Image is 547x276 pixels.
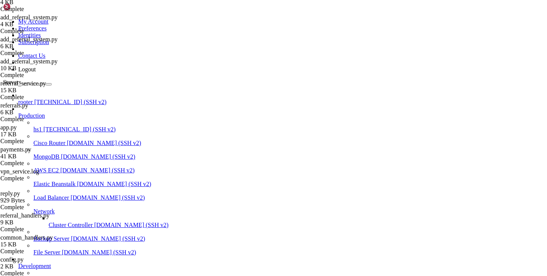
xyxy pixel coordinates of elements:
x-row: "assigned_at": "[DATE] 10:55:05 GMT", [3,218,447,224]
x-row: "is_subscription_active": true, [3,180,447,186]
x-row: "trial_days": 3, [3,117,447,123]
div: 15 KB [0,87,76,94]
x-row: s_subscription_active":true,"referral_code":null,"server_domain":"[TECHNICAL_ID]","server_id":8,"... [3,47,447,54]
div: Complete [0,248,76,255]
span: config.py [0,256,76,270]
span: common_handlers.py [0,234,76,248]
div: 9 KB [0,219,76,226]
x-row: "user": { [3,123,447,129]
x-row: 0\u0427\u041e\u041f\u041e\u0422\u0412 \u0421\u0422\u041e\u0420\u0418\u0421","name":"\u0418\u043d\... [3,60,447,66]
x-row: "source_code": "achopotvstories", [3,104,447,110]
div: Complete [0,6,76,13]
x-row: "success": true, [3,110,447,117]
div: Complete [0,94,76,101]
x-row: "server_id": 8, [3,199,447,205]
div: 15 KB [0,241,76,248]
span: referral_service.py [0,80,46,87]
x-row: [DATE] 10:55:05,335 - [INFO] - services.api_client - (api_client.py)._make_request(50) - RAW RESP... [3,3,447,9]
span: reply.py [0,190,76,204]
span: payments.py [0,146,31,153]
x-row: "source": { [3,211,447,218]
span: referral_service.py [0,80,76,94]
div: Complete [0,28,76,35]
span: common_handlers.py [0,234,53,241]
div: 17 KB [0,131,76,138]
div: Complete [0,226,76,233]
span: add_referral_system.py [0,58,58,65]
span: app.py [0,124,17,131]
span: referral_handlers.py [0,212,76,226]
div: 10 KB [0,65,76,72]
x-row: "server_domain": "[TECHNICAL_ID]", [3,192,447,199]
span: "message": "Пользователь успешно создан с 3-дневным trial. Предоставлено 3 дней бесплатного досту... [3,98,310,104]
div: 4 KB [0,21,76,28]
span: reply.py [0,190,20,197]
x-row: "is_active": 1, [3,167,447,173]
x-row: "api_token": "8ccf95202ce8feea4f17d428684f9086edd0b0560b6cf9c114e34c4774eb8119", [3,129,447,136]
div: Complete [0,72,76,79]
span: add_referral_system.py [0,58,76,72]
x-row: [DATE] 10:55:05,346 - [INFO] - services.api_client - (api_client.py)._make_request(63) - PARSED J... [3,85,447,91]
span: add_referral_system.py [0,14,76,28]
x-row: u0430\u0442\u043d\u043e\u0433\u043e \u0434\u043e\u0441\u0442\u0443\u043f\u0430","source_code":"ac... [3,28,447,35]
x-row: pi/users/register-with-source: { [3,91,447,98]
span: referrals.py [0,102,76,116]
x-row: ","telegram_id":"512027241","trial":"true","updated_at":"[DATE] 10:55:04 GMT","uuid":"635f31db-c2... [3,73,447,79]
div: Complete [0,160,76,167]
x-row: ":3,"user":{"api_token":"8ccf95202ce8feea4f17d428684f9086edd0b0560b6cf9c114e34c4774eb8119","api_u... [3,35,447,41]
div: 929 Bytes [0,197,76,204]
x-row: "email": "[EMAIL_ADDRESS]", [3,148,447,155]
x-row: "has_trial_used": 0, [3,155,447,161]
span: config.py [0,256,24,263]
div: 2 KB [0,263,76,270]
x-row: "api_url": "[URL][TECHNICAL_ID]", [3,136,447,142]
x-row: ":"[DATE] 10:55:04 GMT","email":"[EMAIL_ADDRESS]","has_trial_used":0,"id":4491,"is_active":1,"is_... [3,41,447,47]
x-row: "referral_code": null, [3,186,447,192]
span: add_referral_system.py [0,14,58,21]
x-row: \u044f \u0410\u0427\u041e\u041f\u041e\u0422\u0412 \u0421\u0422\u041e\u0420\u0418\u0421"},"subscri... [3,66,447,73]
x-row: "server_name": "DT-1", [3,205,447,211]
x-row: "[DATE] 10:55:05 GMT","code":"achopotvstories","description":"\u0418\u043d\u0442\u0435\u0433\u044... [3,54,447,60]
x-row: "id": 4491, [3,161,447,167]
x-row: \u041f\u0440\u0435\u0434\u043e\u0441\u0442\u0430\u0432\u043b\u0435\u043d\u043e 3 \u0434\u043d\u04... [3,22,447,28]
span: app.py [0,124,76,138]
div: 6 KB [0,109,76,116]
x-row: \u0443\u0441\u043f\u0435\u0448\u043d\u043e \u0441\u043e\u0437\u0434\u0430\u043d \u0441 3-\u0434\u... [3,16,447,22]
x-row: "is_refuse_payment": 0, [3,173,447,180]
span: payments.py [0,146,76,160]
div: Complete [0,175,76,182]
div: Complete [0,116,76,123]
x-row: api/users/register-with-source | Status: 200 | Body: {"message":"\u041f\u043e\u043b\u044c\u0437\u... [3,9,447,16]
div: Complete [0,138,76,145]
div: 41 KB [0,153,76,160]
span: vpn_service.log [0,168,39,175]
x-row: "created_at": "[DATE] 10:55:04 GMT", [3,142,447,148]
span: referrals.py [0,102,28,109]
span: add_referral_system.py [0,36,76,50]
span: referral_handlers.py [0,212,49,219]
span: add_referral_system.py [0,36,58,43]
div: 6 KB [0,43,76,50]
div: Complete [0,204,76,211]
div: Complete [0,50,76,57]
